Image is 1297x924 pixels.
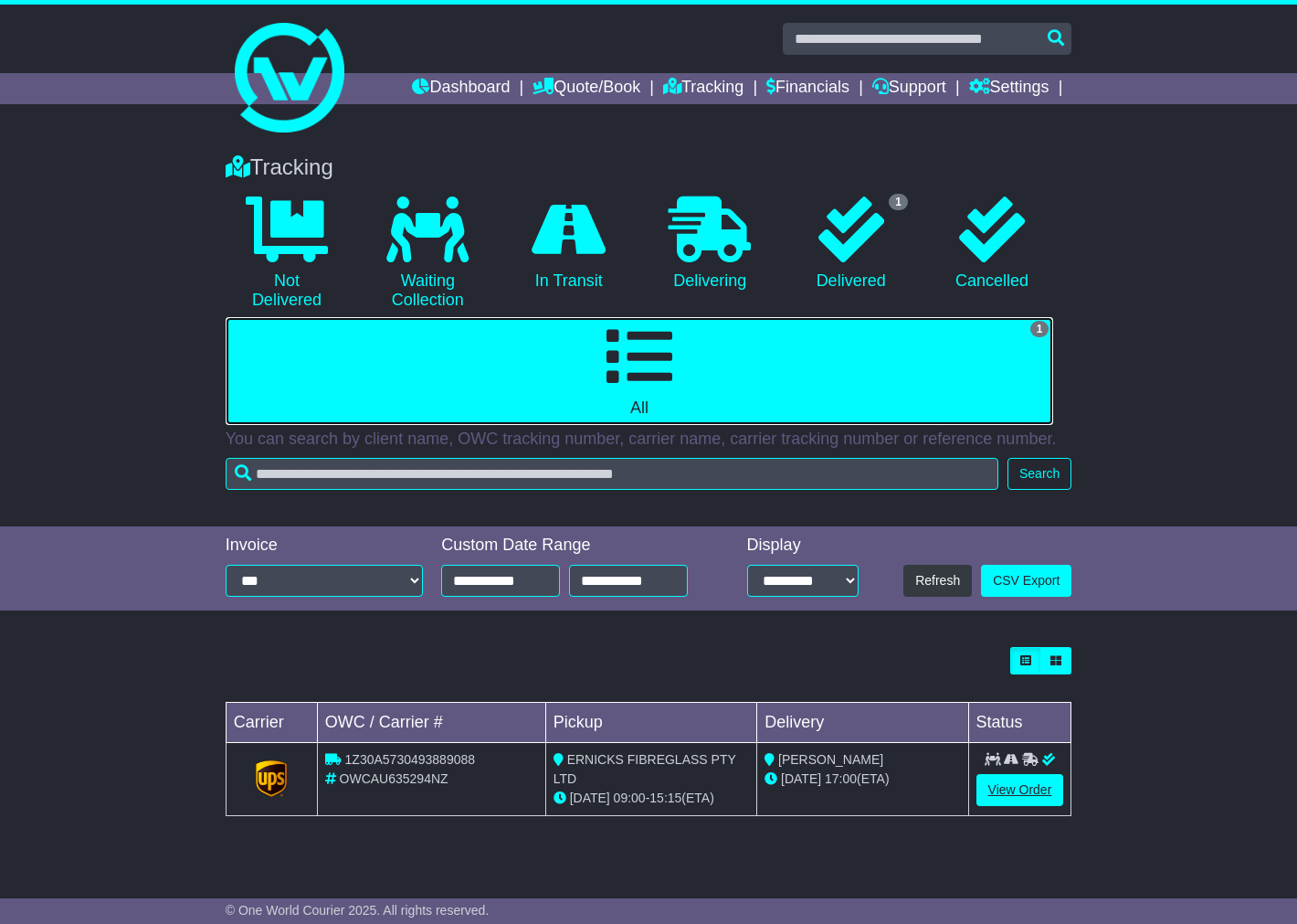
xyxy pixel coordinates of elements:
a: View Order [976,774,1064,806]
a: 1 All [226,317,1054,425]
td: Status [968,702,1071,742]
td: OWC / Carrier # [317,702,545,742]
div: Custom Date Range [441,536,712,556]
span: [PERSON_NAME] [778,752,883,767]
span: [DATE] [570,791,610,805]
span: [DATE] [781,771,821,786]
td: Pickup [545,702,756,742]
a: Settings [969,73,1049,104]
span: 1Z30A5730493889088 [345,752,475,767]
a: Dashboard [412,73,510,104]
a: In Transit [508,190,630,298]
span: 1 [889,194,908,210]
button: Refresh [903,565,972,597]
a: 1 Delivered [789,190,912,298]
div: Display [747,536,859,556]
a: Tracking [663,73,743,104]
span: OWCAU635294NZ [340,771,448,786]
div: Tracking [216,154,1081,181]
p: You can search by client name, OWC tracking number, carrier name, carrier tracking number or refe... [226,430,1072,450]
a: Quote/Book [533,73,640,104]
div: - (ETA) [554,789,749,808]
a: CSV Export [981,565,1071,597]
span: 09:00 [614,791,646,805]
img: GetCarrierServiceLogo [256,760,287,797]
a: Not Delivered [226,190,348,317]
span: 1 [1030,321,1049,337]
button: Search [1007,458,1071,490]
span: © One World Courier 2025. All rights reserved. [226,903,490,918]
div: (ETA) [764,770,960,789]
span: ERNICKS FIBREGLASS PTY LTD [554,752,736,786]
a: Support [872,73,946,104]
a: Delivering [648,190,771,298]
span: 17:00 [825,771,857,786]
td: Delivery [757,702,968,742]
td: Carrier [226,702,317,742]
a: Cancelled [931,190,1053,298]
a: Waiting Collection [366,190,489,317]
div: Invoice [226,536,424,556]
a: Financials [766,73,849,104]
span: 15:15 [649,791,681,805]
